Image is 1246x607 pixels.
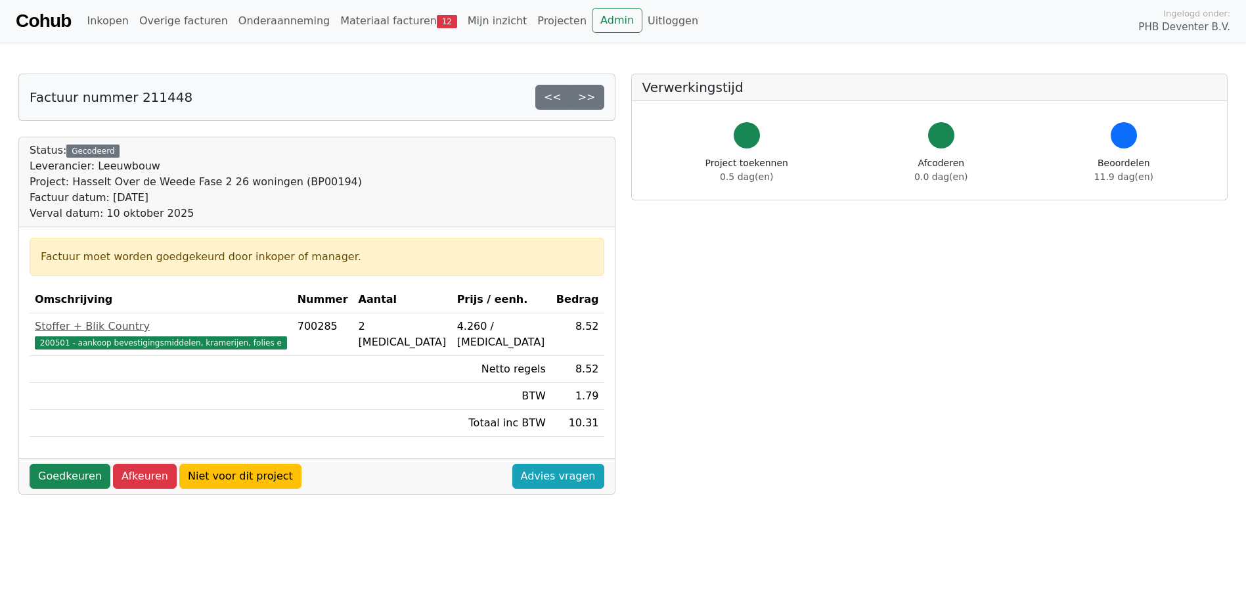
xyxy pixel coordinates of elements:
[452,383,551,410] td: BTW
[1094,171,1153,182] span: 11.9 dag(en)
[16,5,71,37] a: Cohub
[535,85,570,110] a: <<
[437,15,457,28] span: 12
[551,313,604,356] td: 8.52
[41,249,593,265] div: Factuur moet worden goedgekeurd door inkoper of manager.
[452,286,551,313] th: Prijs / eenh.
[30,190,362,206] div: Factuur datum: [DATE]
[569,85,604,110] a: >>
[30,206,362,221] div: Verval datum: 10 oktober 2025
[81,8,133,34] a: Inkopen
[551,356,604,383] td: 8.52
[35,319,287,350] a: Stoffer + Blik Country200501 - aankoop bevestigingsmiddelen, kramerijen, folies e
[335,8,462,34] a: Materiaal facturen12
[30,158,362,174] div: Leverancier: Leeuwbouw
[179,464,301,489] a: Niet voor dit project
[1138,20,1230,35] span: PHB Deventer B.V.
[914,156,968,184] div: Afcoderen
[113,464,177,489] a: Afkeuren
[66,145,120,158] div: Gecodeerd
[1163,7,1230,20] span: Ingelogd onder:
[30,143,362,221] div: Status:
[551,383,604,410] td: 1.79
[720,171,773,182] span: 0.5 dag(en)
[134,8,233,34] a: Overige facturen
[457,319,546,350] div: 4.260 / [MEDICAL_DATA]
[233,8,335,34] a: Onderaanneming
[452,410,551,437] td: Totaal inc BTW
[551,286,604,313] th: Bedrag
[512,464,604,489] a: Advies vragen
[30,89,192,105] h5: Factuur nummer 211448
[30,464,110,489] a: Goedkeuren
[532,8,592,34] a: Projecten
[30,174,362,190] div: Project: Hasselt Over de Weede Fase 2 26 woningen (BP00194)
[592,8,642,33] a: Admin
[642,8,703,34] a: Uitloggen
[462,8,533,34] a: Mijn inzicht
[1094,156,1153,184] div: Beoordelen
[452,356,551,383] td: Netto regels
[292,313,353,356] td: 700285
[292,286,353,313] th: Nummer
[914,171,968,182] span: 0.0 dag(en)
[705,156,788,184] div: Project toekennen
[30,286,292,313] th: Omschrijving
[353,286,452,313] th: Aantal
[35,336,287,349] span: 200501 - aankoop bevestigingsmiddelen, kramerijen, folies e
[551,410,604,437] td: 10.31
[359,319,447,350] div: 2 [MEDICAL_DATA]
[35,319,287,334] div: Stoffer + Blik Country
[642,79,1217,95] h5: Verwerkingstijd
